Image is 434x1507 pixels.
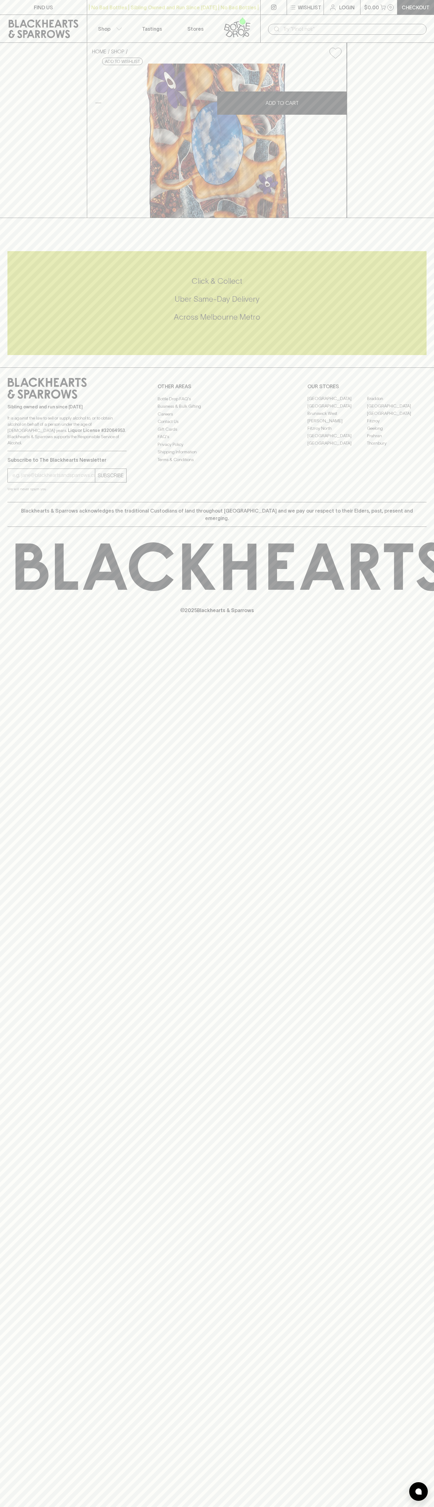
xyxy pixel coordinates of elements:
[7,276,427,286] h5: Click & Collect
[307,395,367,402] a: [GEOGRAPHIC_DATA]
[102,58,143,65] button: Add to wishlist
[327,45,344,61] button: Add to wishlist
[158,425,277,433] a: Gift Cards
[158,403,277,410] a: Business & Bulk Gifting
[7,415,127,446] p: It is against the law to sell or supply alcohol to, or to obtain alcohol on behalf of a person un...
[7,251,427,355] div: Call to action block
[130,15,174,42] a: Tastings
[142,25,162,33] p: Tastings
[158,418,277,425] a: Contact Us
[415,1488,422,1495] img: bubble-icon
[402,4,430,11] p: Checkout
[7,456,127,464] p: Subscribe to The Blackhearts Newsletter
[364,4,379,11] p: $0.00
[367,410,427,417] a: [GEOGRAPHIC_DATA]
[7,486,127,492] p: We will never spam you
[158,441,277,448] a: Privacy Policy
[298,4,321,11] p: Wishlist
[187,25,204,33] p: Stores
[158,395,277,402] a: Bottle Drop FAQ's
[367,440,427,447] a: Thornbury
[7,294,427,304] h5: Uber Same-Day Delivery
[307,440,367,447] a: [GEOGRAPHIC_DATA]
[92,49,106,54] a: HOME
[307,432,367,440] a: [GEOGRAPHIC_DATA]
[217,91,347,115] button: ADD TO CART
[158,456,277,463] a: Terms & Conditions
[158,410,277,418] a: Careers
[12,470,95,480] input: e.g. jane@blackheartsandsparrows.com.au
[7,404,127,410] p: Sibling owned and run since [DATE]
[158,383,277,390] p: OTHER AREAS
[98,472,124,479] p: SUBSCRIBE
[158,448,277,456] a: Shipping Information
[307,417,367,425] a: [PERSON_NAME]
[158,433,277,441] a: FAQ's
[367,395,427,402] a: Braddon
[34,4,53,11] p: FIND US
[367,417,427,425] a: Fitzroy
[174,15,217,42] a: Stores
[12,507,422,522] p: Blackhearts & Sparrows acknowledges the traditional Custodians of land throughout [GEOGRAPHIC_DAT...
[367,432,427,440] a: Prahran
[307,402,367,410] a: [GEOGRAPHIC_DATA]
[87,64,347,218] img: PAM-Picnic.jpg
[367,402,427,410] a: [GEOGRAPHIC_DATA]
[95,469,126,482] button: SUBSCRIBE
[68,428,125,433] strong: Liquor License #32064953
[307,425,367,432] a: Fitzroy North
[307,383,427,390] p: OUR STORES
[98,25,110,33] p: Shop
[307,410,367,417] a: Brunswick West
[7,312,427,322] h5: Across Melbourne Metro
[367,425,427,432] a: Geelong
[266,99,299,107] p: ADD TO CART
[389,6,392,9] p: 0
[111,49,124,54] a: SHOP
[283,24,422,34] input: Try "Pinot noir"
[339,4,355,11] p: Login
[87,15,131,42] button: Shop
